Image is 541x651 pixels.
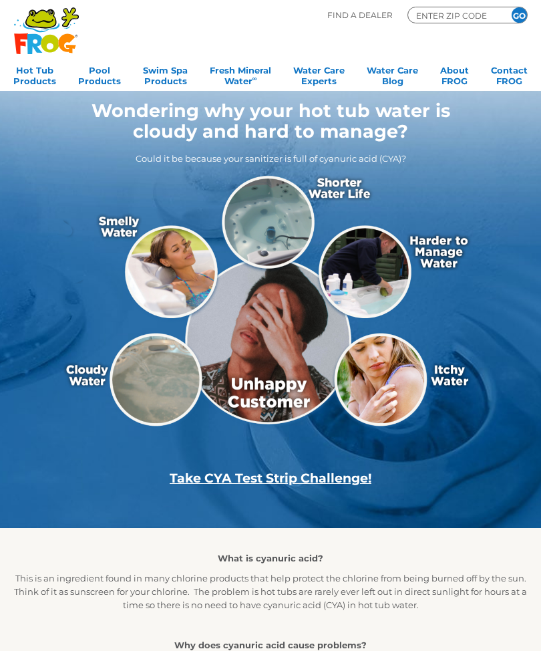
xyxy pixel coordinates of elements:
[174,640,367,650] strong: Why does cyanuric acid cause problems?
[4,571,537,612] p: This is an ingredient found in many chlorine products that help protect the chlorine from being b...
[57,152,484,165] p: Could it be because your sanitizer is full of cyanuric acid (CYA)?
[367,61,418,88] a: Water CareBlog
[491,61,528,88] a: ContactFROG
[218,553,323,563] strong: What is cyanuric acid?
[252,75,257,82] sup: ∞
[57,100,484,142] h1: Wondering why your hot tub water is cloudy and hard to manage?
[327,7,393,23] p: Find A Dealer
[210,61,271,88] a: Fresh MineralWater∞
[13,61,56,88] a: Hot TubProducts
[170,471,371,486] a: Take CYA Test Strip Challenge!
[415,9,495,21] input: Zip Code Form
[293,61,345,88] a: Water CareExperts
[512,7,527,23] input: GO
[78,61,121,88] a: PoolProducts
[440,61,469,88] a: AboutFROG
[143,61,188,88] a: Swim SpaProducts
